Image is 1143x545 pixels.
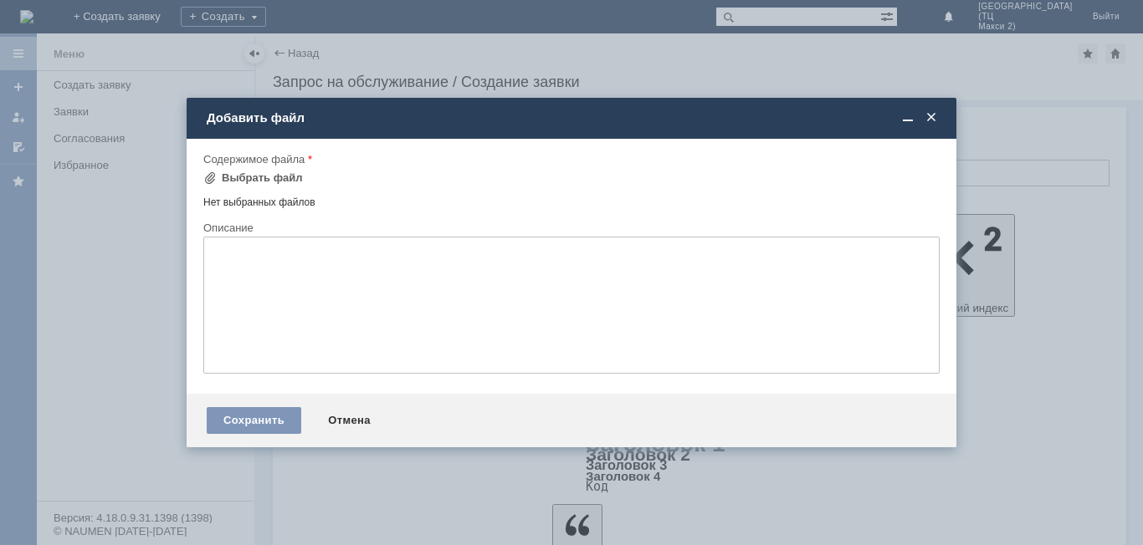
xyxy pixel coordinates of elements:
div: Содержимое файла [203,154,936,165]
div: Описание [203,222,936,233]
div: Выбрать файл [222,171,303,185]
span: Свернуть (Ctrl + M) [900,110,916,125]
div: Добавить файл [207,110,940,125]
span: Закрыть [923,110,940,125]
div: Добрый вечер, прошу удалить отложенные чеки в файле, спасибо. [7,7,244,33]
div: Нет выбранных файлов [203,190,940,209]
